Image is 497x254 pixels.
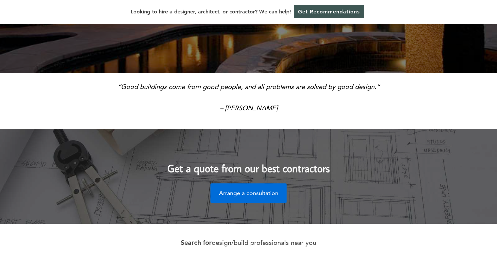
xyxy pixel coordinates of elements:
p: design/build professionals near you [152,237,345,248]
em: – [PERSON_NAME] [220,104,277,112]
strong: Search for [181,239,212,246]
a: Get Recommendations [294,5,364,18]
a: Arrange a consultation [210,183,287,203]
em: “Good buildings come from good people, and all problems are solved by good design.” [118,83,380,91]
h2: Get a quote from our best contractors [106,150,391,176]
